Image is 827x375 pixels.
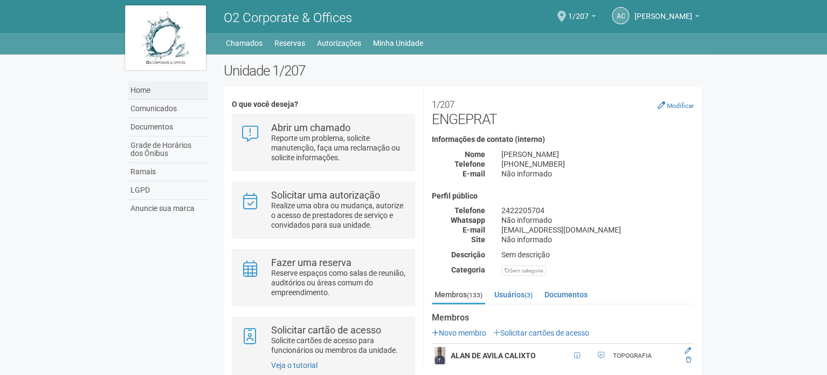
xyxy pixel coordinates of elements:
div: Sem categoria [501,265,546,276]
a: Modificar [658,101,694,110]
p: Solicite cartões de acesso para funcionários ou membros da unidade. [271,336,406,355]
strong: Descrição [451,250,485,259]
a: Solicitar cartão de acesso Solicite cartões de acesso para funcionários ou membros da unidade. [240,325,406,355]
p: Reporte um problema, solicite manutenção, faça uma reclamação ou solicite informações. [271,133,406,162]
a: Comunicados [128,100,208,118]
div: [PERSON_NAME] [493,149,702,159]
a: Minha Unidade [373,36,423,51]
a: AC [612,7,629,24]
strong: E-mail [463,169,485,178]
strong: E-mail [463,226,485,234]
strong: Fazer uma reserva [271,257,352,268]
strong: Membros [432,313,694,323]
strong: Nome [465,150,485,159]
a: Editar membro [685,347,691,354]
h4: O que você deseja? [232,100,415,108]
span: O2 Corporate & Offices [224,10,352,25]
div: 2422205704 [493,206,702,215]
a: 1/207 [568,13,596,22]
small: Modificar [667,102,694,110]
strong: Site [471,235,485,244]
a: Membros(133) [432,287,485,304]
p: Reserve espaços como salas de reunião, auditórios ou áreas comum do empreendimento. [271,268,406,297]
strong: Abrir um chamado [271,122,350,133]
a: Abrir um chamado Reporte um problema, solicite manutenção, faça uma reclamação ou solicite inform... [240,123,406,162]
h2: ENGEPRAT [432,95,694,127]
strong: Whatsapp [451,216,485,224]
a: Home [128,81,208,100]
div: TOPOGRAFIA [613,351,679,360]
img: logo.jpg [125,5,206,70]
strong: Telefone [454,206,485,215]
a: Solicitar cartões de acesso [493,329,589,337]
strong: ALAN DE AVILA CALIXTO [451,351,536,360]
div: Sem descrição [493,250,702,260]
h4: Informações de contato (interno) [432,135,694,144]
a: Documentos [542,287,590,303]
div: Não informado [493,215,702,225]
span: 1/207 [568,2,589,21]
a: Excluir membro [686,356,691,364]
h2: Unidade 1/207 [224,63,702,79]
a: Documentos [128,118,208,137]
div: Não informado [493,169,702,179]
small: (133) [467,291,483,299]
strong: Solicitar cartão de acesso [271,324,381,336]
h4: Perfil público [432,192,694,200]
span: Andréa Cunha [635,2,692,21]
a: Fazer uma reserva Reserve espaços como salas de reunião, auditórios ou áreas comum do empreendime... [240,258,406,297]
div: [PHONE_NUMBER] [493,159,702,169]
a: Grade de Horários dos Ônibus [128,137,208,163]
a: LGPD [128,181,208,200]
div: Não informado [493,235,702,244]
strong: Telefone [454,160,485,168]
a: [PERSON_NAME] [635,13,699,22]
a: Reservas [274,36,305,51]
p: Realize uma obra ou mudança, autorize o acesso de prestadores de serviço e convidados para sua un... [271,201,406,230]
small: (3) [525,291,533,299]
a: Novo membro [432,329,486,337]
div: [EMAIL_ADDRESS][DOMAIN_NAME] [493,225,702,235]
a: Anuncie sua marca [128,200,208,217]
a: Chamados [226,36,263,51]
strong: Solicitar uma autorização [271,189,380,201]
a: Solicitar uma autorização Realize uma obra ou mudança, autorize o acesso de prestadores de serviç... [240,190,406,230]
small: 1/207 [432,99,454,110]
a: Autorizações [317,36,361,51]
strong: Categoria [451,265,485,274]
a: Veja o tutorial [271,361,318,370]
img: user.png [435,347,445,364]
a: Ramais [128,163,208,181]
a: Usuários(3) [492,287,535,303]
